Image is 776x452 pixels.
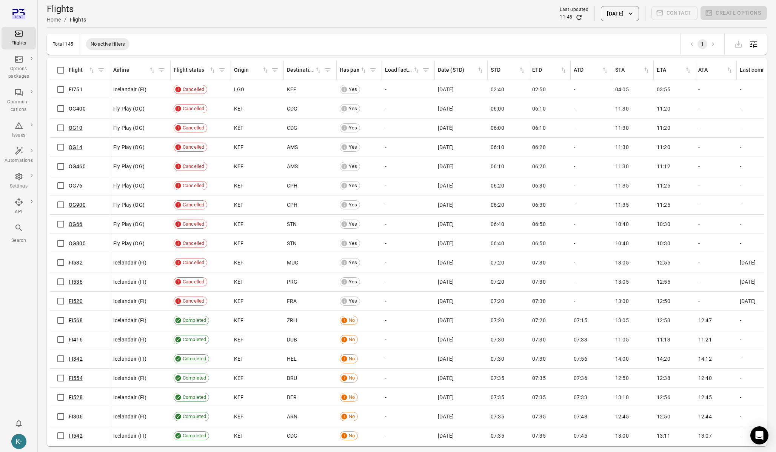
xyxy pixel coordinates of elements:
[657,143,670,151] span: 11:20
[657,317,670,324] span: 12:53
[438,163,454,170] span: [DATE]
[180,297,207,305] span: Cancelled
[615,124,629,132] span: 11:30
[287,297,297,305] span: FRA
[346,278,360,286] span: Yes
[532,259,546,266] span: 07:30
[657,220,670,228] span: 10:30
[698,124,734,132] div: -
[651,6,698,21] span: Please make a selection to create communications
[615,66,650,74] span: STA
[2,52,36,83] a: Options packages
[657,182,670,189] span: 11:25
[174,66,216,74] div: Sort by flight status in ascending order
[95,65,107,76] span: Filter by flight
[69,202,86,208] a: OG900
[574,66,601,74] div: ATD
[69,125,83,131] a: OG10
[113,278,146,286] span: Icelandair (FI)
[47,3,86,15] h1: Flights
[560,14,572,21] div: 11:45
[698,66,733,74] span: ATA
[5,157,33,165] div: Automations
[346,220,360,228] span: Yes
[560,6,588,14] div: Last updated
[287,278,297,286] span: PRG
[491,259,504,266] span: 07:20
[491,143,504,151] span: 06:10
[156,65,167,76] button: Filter by airline
[657,297,670,305] span: 12:50
[174,66,216,74] span: Flight status
[615,143,629,151] span: 11:30
[532,297,546,305] span: 07:30
[287,124,297,132] span: CDG
[615,182,629,189] span: 11:35
[340,66,367,74] div: Sort by has pax in ascending order
[367,65,379,76] span: Filter by has pax
[438,66,477,74] div: Date (STD)
[438,124,454,132] span: [DATE]
[346,317,357,324] span: No
[346,240,360,247] span: Yes
[532,278,546,286] span: 07:30
[113,124,145,132] span: Fly Play (OG)
[698,182,734,189] div: -
[113,182,145,189] span: Fly Play (OG)
[574,163,609,170] div: -
[574,66,609,74] span: ATD
[698,105,734,112] div: -
[532,163,546,170] span: 06:20
[180,278,207,286] span: Cancelled
[532,201,546,209] span: 06:30
[532,105,546,112] span: 06:10
[574,240,609,247] div: -
[113,297,146,305] span: Icelandair (FI)
[438,201,454,209] span: [DATE]
[532,182,546,189] span: 06:30
[385,278,432,286] div: -
[438,143,454,151] span: [DATE]
[69,183,83,189] a: OG76
[574,201,609,209] div: -
[2,221,36,246] button: Search
[234,66,262,74] div: Origin
[234,143,243,151] span: KEF
[687,39,718,49] nav: pagination navigation
[438,182,454,189] span: [DATE]
[746,37,761,52] button: Open table configuration
[322,65,333,76] button: Filter by destination
[698,278,734,286] div: -
[5,208,33,216] div: API
[615,278,629,286] span: 13:05
[491,66,526,74] span: STD
[287,105,297,112] span: CDG
[657,163,670,170] span: 11:12
[346,259,360,266] span: Yes
[698,317,712,324] span: 12:47
[113,259,146,266] span: Icelandair (FI)
[615,259,629,266] span: 13:05
[234,259,243,266] span: KEF
[113,143,145,151] span: Fly Play (OG)
[385,105,432,112] div: -
[5,183,33,190] div: Settings
[287,220,297,228] span: STN
[574,297,609,305] div: -
[86,40,130,48] span: No active filters
[701,6,767,21] span: Please make a selection to create an option package
[216,65,228,76] span: Filter by flight status
[180,317,209,324] span: Completed
[69,86,83,92] a: FI751
[615,163,629,170] span: 11:30
[340,66,367,74] span: Has pax
[2,86,36,116] a: Communi-cations
[287,163,298,170] span: AMS
[234,297,243,305] span: KEF
[69,66,95,74] span: Flight
[438,66,484,74] span: Date (STD)
[532,66,567,74] span: ETD
[438,297,454,305] span: [DATE]
[615,66,650,74] div: Sort by STA in ascending order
